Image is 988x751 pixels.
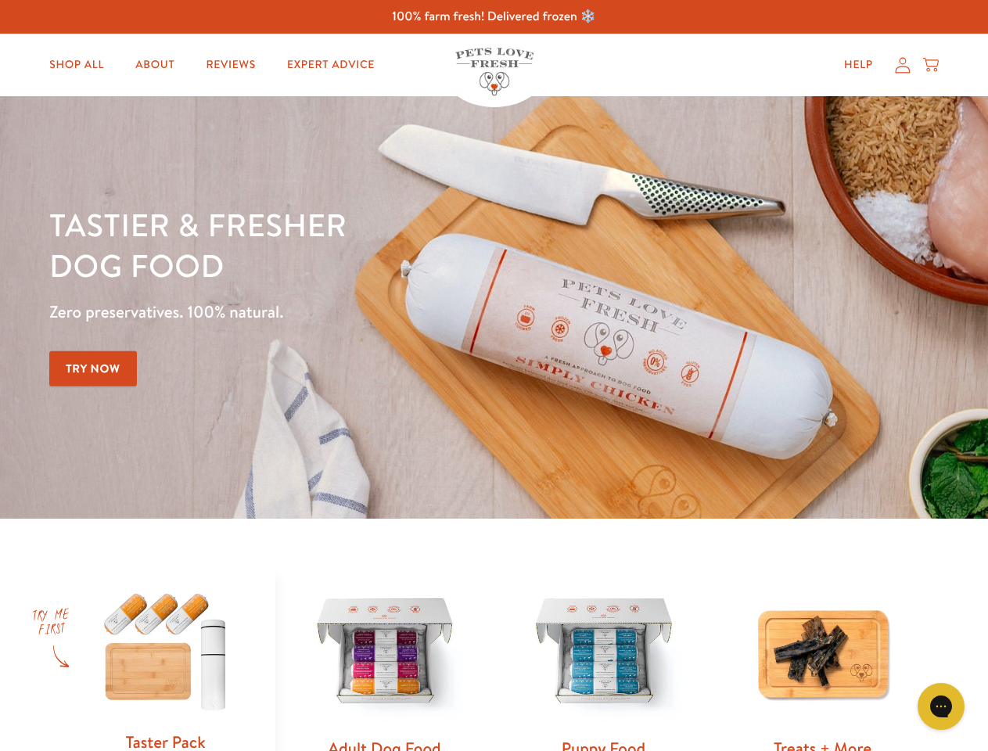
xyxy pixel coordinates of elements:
[193,49,268,81] a: Reviews
[455,48,534,95] img: Pets Love Fresh
[49,204,642,286] h1: Tastier & fresher dog food
[123,49,187,81] a: About
[832,49,886,81] a: Help
[49,351,137,386] a: Try Now
[910,677,972,735] iframe: Gorgias live chat messenger
[37,49,117,81] a: Shop All
[49,298,642,326] p: Zero preservatives. 100% natural.
[275,49,387,81] a: Expert Advice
